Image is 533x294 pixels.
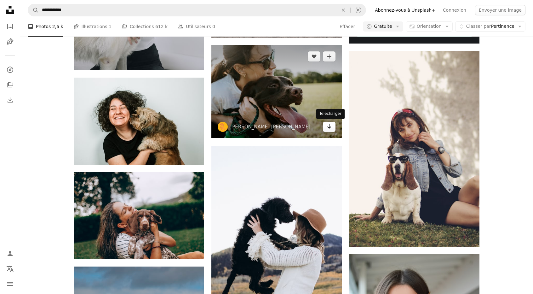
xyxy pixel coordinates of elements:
[339,21,355,32] button: Effacer
[178,16,215,37] a: Utilisateurs 0
[74,78,204,165] img: chien embrassant femme en chemise noire à col rond
[74,118,204,124] a: chien embrassant femme en chemise noire à col rond
[211,45,341,138] img: femme étreignant un chien
[4,63,16,76] a: Explorer
[109,23,112,30] span: 1
[455,21,525,32] button: Classer parPertinence
[4,79,16,91] a: Collections
[74,172,204,259] img: femme en débardeur à rayures blanches et noires étreignant un chien à poil court marron et blanc
[406,21,453,32] button: Orientation
[218,122,228,132] img: Accéder au profil de Wade Austin Ellis
[4,4,16,18] a: Accueil — Unsplash
[323,122,335,132] a: Télécharger
[4,94,16,106] a: Historique de téléchargement
[475,5,525,15] button: Envoyer une image
[316,109,345,119] div: Télécharger
[363,21,403,32] button: Gratuite
[4,35,16,48] a: Illustrations
[466,24,491,29] span: Classer par
[323,51,335,62] button: Ajouter à la collection
[349,51,479,247] img: Femme assise à côté du basset hound
[308,51,320,62] button: J’aime
[351,4,366,16] button: Recherche de visuels
[74,213,204,218] a: femme en débardeur à rayures blanches et noires étreignant un chien à poil court marron et blanc
[211,89,341,94] a: femme étreignant un chien
[230,124,310,130] a: [PERSON_NAME] [PERSON_NAME]
[211,240,341,246] a: femme en robe pull blanche assise sur le capuchon de la Jeep Wrangler beige garée tenant un chien...
[73,16,112,37] a: Illustrations 1
[4,247,16,260] a: Connexion / S’inscrire
[4,20,16,33] a: Photos
[122,16,168,37] a: Collections 612 k
[28,4,39,16] button: Rechercher sur Unsplash
[336,4,350,16] button: Effacer
[4,278,16,290] button: Menu
[349,146,479,151] a: Femme assise à côté du basset hound
[28,4,366,16] form: Rechercher des visuels sur tout le site
[439,5,470,15] a: Connexion
[4,262,16,275] button: Langue
[466,23,514,30] span: Pertinence
[155,23,168,30] span: 612 k
[212,23,215,30] span: 0
[374,23,392,30] span: Gratuite
[371,5,439,15] a: Abonnez-vous à Unsplash+
[417,24,442,29] span: Orientation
